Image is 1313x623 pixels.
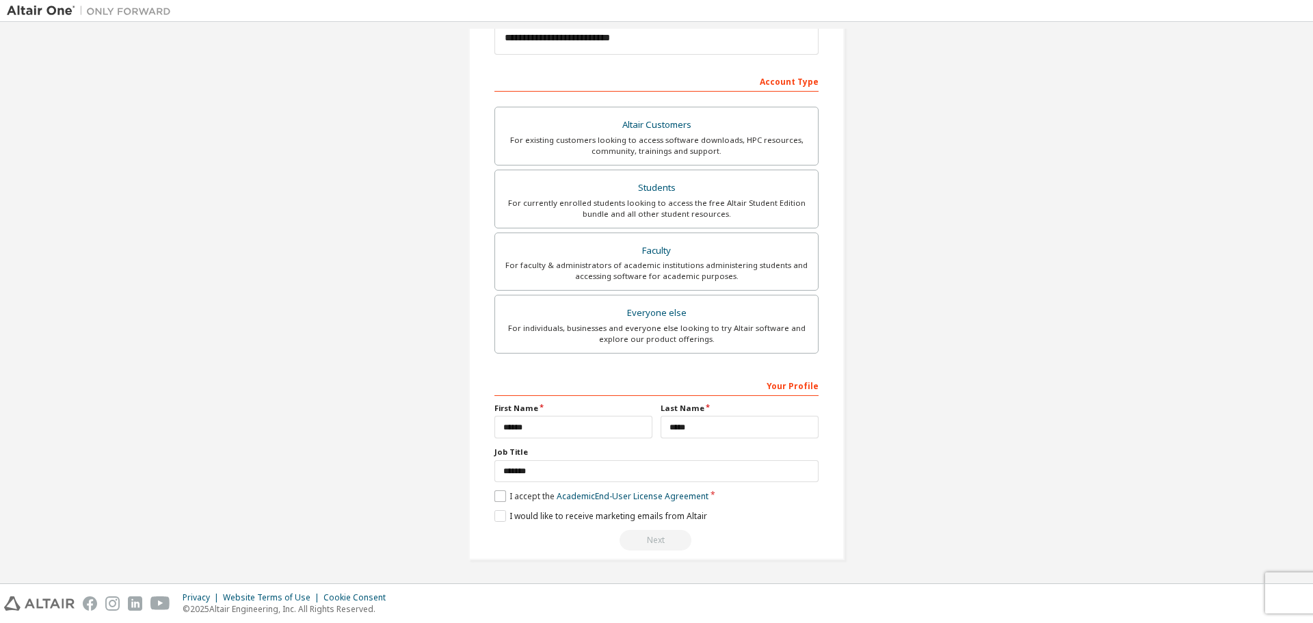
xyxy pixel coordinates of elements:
[4,596,75,611] img: altair_logo.svg
[128,596,142,611] img: linkedin.svg
[503,178,810,198] div: Students
[557,490,708,502] a: Academic End-User License Agreement
[183,592,223,603] div: Privacy
[183,603,394,615] p: © 2025 Altair Engineering, Inc. All Rights Reserved.
[7,4,178,18] img: Altair One
[105,596,120,611] img: instagram.svg
[661,403,819,414] label: Last Name
[150,596,170,611] img: youtube.svg
[503,304,810,323] div: Everyone else
[494,403,652,414] label: First Name
[494,70,819,92] div: Account Type
[494,447,819,458] label: Job Title
[223,592,323,603] div: Website Terms of Use
[503,260,810,282] div: For faculty & administrators of academic institutions administering students and accessing softwa...
[323,592,394,603] div: Cookie Consent
[503,241,810,261] div: Faculty
[494,490,708,502] label: I accept the
[503,323,810,345] div: For individuals, businesses and everyone else looking to try Altair software and explore our prod...
[494,374,819,396] div: Your Profile
[503,116,810,135] div: Altair Customers
[494,510,707,522] label: I would like to receive marketing emails from Altair
[503,135,810,157] div: For existing customers looking to access software downloads, HPC resources, community, trainings ...
[83,596,97,611] img: facebook.svg
[503,198,810,220] div: For currently enrolled students looking to access the free Altair Student Edition bundle and all ...
[494,530,819,551] div: Read and acccept EULA to continue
